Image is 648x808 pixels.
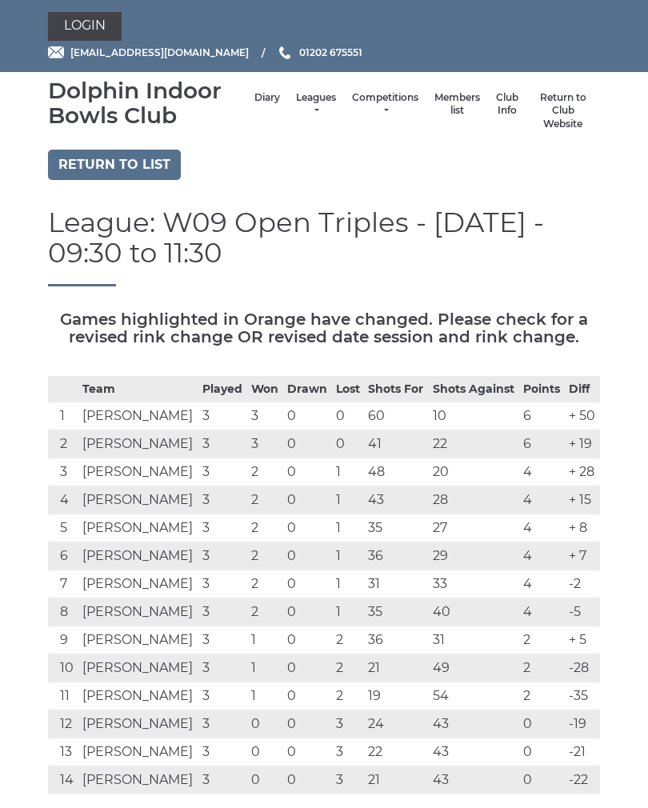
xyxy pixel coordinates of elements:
td: 3 [198,402,247,430]
a: Email [EMAIL_ADDRESS][DOMAIN_NAME] [48,45,249,60]
td: 0 [519,738,565,766]
span: [EMAIL_ADDRESS][DOMAIN_NAME] [70,46,249,58]
td: [PERSON_NAME] [78,542,198,570]
td: -21 [565,738,600,766]
a: Leagues [296,91,336,118]
a: Login [48,12,122,41]
td: 4 [519,514,565,542]
td: 0 [283,458,332,486]
td: + 15 [565,486,600,514]
td: 43 [429,710,520,738]
td: 36 [364,542,428,570]
td: 3 [332,766,365,794]
td: 3 [198,458,247,486]
td: 2 [247,486,283,514]
td: 1 [332,542,365,570]
td: 48 [364,458,428,486]
td: 0 [283,710,332,738]
td: [PERSON_NAME] [78,654,198,682]
td: 1 [48,402,78,430]
td: [PERSON_NAME] [78,738,198,766]
td: 35 [364,598,428,626]
td: 4 [48,486,78,514]
td: 4 [519,598,565,626]
td: 41 [364,430,428,458]
td: 4 [519,542,565,570]
td: 21 [364,766,428,794]
td: 3 [247,430,283,458]
td: + 5 [565,626,600,654]
td: 0 [283,682,332,710]
td: 0 [332,402,365,430]
td: 3 [247,402,283,430]
td: 0 [519,710,565,738]
td: 54 [429,682,520,710]
td: 3 [198,430,247,458]
td: 2 [247,542,283,570]
td: 8 [48,598,78,626]
td: 24 [364,710,428,738]
td: 43 [364,486,428,514]
td: 0 [283,626,332,654]
td: 0 [519,766,565,794]
th: Team [78,377,198,402]
th: Diff [565,377,600,402]
td: 31 [429,626,520,654]
td: + 8 [565,514,600,542]
td: 4 [519,458,565,486]
td: 43 [429,766,520,794]
td: 0 [283,766,332,794]
td: 21 [364,654,428,682]
td: 10 [429,402,520,430]
td: 2 [519,626,565,654]
td: 6 [519,402,565,430]
td: 3 [198,654,247,682]
td: 7 [48,570,78,598]
th: Shots Against [429,377,520,402]
td: 1 [332,486,365,514]
td: 6 [519,430,565,458]
td: 27 [429,514,520,542]
td: 33 [429,570,520,598]
img: Phone us [279,46,290,59]
td: 3 [198,570,247,598]
td: 0 [283,430,332,458]
td: -2 [565,570,600,598]
td: 1 [247,626,283,654]
td: 0 [283,402,332,430]
td: 35 [364,514,428,542]
td: 22 [364,738,428,766]
td: 0 [247,710,283,738]
td: 0 [247,738,283,766]
td: [PERSON_NAME] [78,486,198,514]
td: 11 [48,682,78,710]
td: 3 [198,682,247,710]
td: 3 [198,626,247,654]
td: + 28 [565,458,600,486]
th: Drawn [283,377,332,402]
h5: Games highlighted in Orange have changed. Please check for a revised rink change OR revised date ... [48,310,600,346]
td: 22 [429,430,520,458]
td: + 50 [565,402,600,430]
td: [PERSON_NAME] [78,402,198,430]
td: 36 [364,626,428,654]
td: 13 [48,738,78,766]
td: 1 [332,514,365,542]
td: 3 [198,486,247,514]
td: 3 [198,738,247,766]
th: Won [247,377,283,402]
a: Members list [434,91,480,118]
td: 3 [198,766,247,794]
td: 20 [429,458,520,486]
td: -22 [565,766,600,794]
h1: League: W09 Open Triples - [DATE] - 09:30 to 11:30 [48,208,600,286]
td: -28 [565,654,600,682]
td: 29 [429,542,520,570]
td: 1 [332,458,365,486]
td: 9 [48,626,78,654]
td: 43 [429,738,520,766]
th: Played [198,377,247,402]
a: Competitions [352,91,418,118]
td: 0 [283,542,332,570]
td: -5 [565,598,600,626]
